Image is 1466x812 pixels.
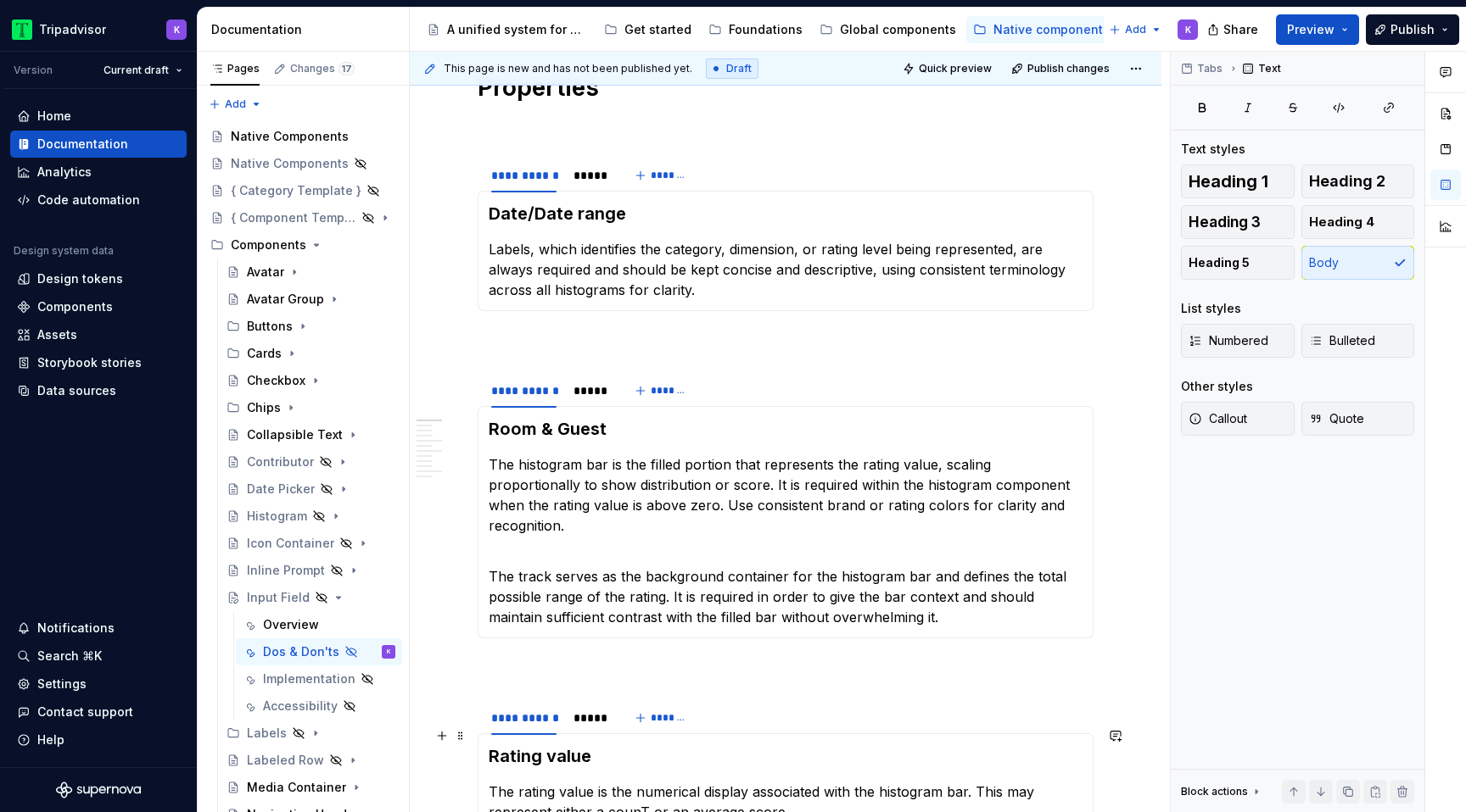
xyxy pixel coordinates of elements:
[247,589,310,606] div: Input Field
[247,535,334,552] div: Icon Container
[263,616,319,633] div: Overview
[37,731,64,748] div: Help
[10,186,187,214] a: Code automation
[96,58,190,82] button: Current draft
[1366,14,1459,45] button: Publish
[1189,214,1261,231] span: Heading 3
[220,394,402,421] div: Chips
[478,72,1094,103] h1: Properties
[247,291,324,308] div: Avatar Group
[247,426,343,443] div: Collapsible Text
[1181,785,1248,798] div: Block actions
[37,354,142,371] div: Storybook stories
[220,774,402,801] a: Media Container
[220,286,402,313] a: Avatar Group
[220,503,402,530] a: Histogram
[898,57,999,81] button: Quick preview
[220,367,402,394] a: Checkbox
[37,298,113,315] div: Components
[210,62,260,75] div: Pages
[1189,254,1250,271] span: Heading 5
[489,417,1083,441] h3: Room & Guest
[236,611,402,638] a: Overview
[39,21,106,38] div: Tripadvisor
[1189,332,1268,349] span: Numbered
[1189,173,1268,190] span: Heading 1
[1181,402,1295,436] button: Callout
[1181,780,1263,804] div: Block actions
[1197,62,1223,75] span: Tabs
[1125,23,1146,36] span: Add
[37,108,71,125] div: Home
[220,476,402,503] a: Date Picker
[174,23,180,36] div: K
[339,62,355,75] span: 17
[1276,14,1359,45] button: Preview
[813,16,963,43] a: Global components
[247,318,293,335] div: Buttons
[10,670,187,698] a: Settings
[211,21,402,38] div: Documentation
[247,562,325,579] div: Inline Prompt
[37,270,123,287] div: Design tokens
[489,202,1083,225] h3: Date/Date range
[204,177,402,204] a: { Category Template }
[263,698,338,715] div: Accessibility
[1181,141,1245,158] div: Text styles
[14,64,53,77] div: Version
[220,448,402,476] a: Contributor
[204,123,402,150] a: Native Components
[247,453,314,470] div: Contributor
[231,128,349,145] div: Native Components
[1223,21,1258,38] span: Share
[10,293,187,320] a: Components
[1199,14,1269,45] button: Share
[231,236,306,253] div: Components
[247,752,324,769] div: Labeled Row
[1309,214,1374,231] span: Heading 4
[1006,57,1117,81] button: Publish changes
[37,164,92,181] div: Analytics
[624,21,691,38] div: Get started
[12,19,32,40] img: 0ed0e8b8-9446-497d-bad0-376821b19aa5.png
[387,643,391,660] div: K
[1104,18,1167,42] button: Add
[231,182,361,199] div: { Category Template }
[919,62,992,75] span: Quick preview
[220,557,402,584] a: Inline Prompt
[1301,324,1415,358] button: Bulleted
[220,584,402,611] a: Input Field
[729,21,803,38] div: Foundations
[37,648,102,665] div: Search ⌘K
[225,97,246,111] span: Add
[247,372,305,389] div: Checkbox
[10,615,187,642] button: Notifications
[10,349,187,376] a: Storybook stories
[37,192,140,209] div: Code automation
[420,16,594,43] a: A unified system for every journey.
[489,454,1083,536] p: The histogram bar is the filled portion that represents the rating value, scaling proportionally ...
[220,340,402,367] div: Cards
[10,377,187,404] a: Data sources
[220,530,402,557] a: Icon Container
[14,244,114,258] div: Design system data
[726,62,752,75] span: Draft
[247,508,307,525] div: Histogram
[420,13,1100,47] div: Page tree
[444,62,692,75] span: This page is new and has not been published yet.
[56,781,141,798] svg: Supernova Logo
[10,103,187,130] a: Home
[489,417,1083,627] section-item: Description
[1309,410,1364,427] span: Quote
[220,747,402,774] a: Labeled Row
[10,642,187,670] button: Search ⌘K
[10,159,187,186] a: Analytics
[1301,402,1415,436] button: Quote
[247,725,287,742] div: Labels
[37,676,87,692] div: Settings
[1309,332,1375,349] span: Bulleted
[993,21,1110,38] div: Native components
[247,399,281,416] div: Chips
[231,155,349,172] div: Native Components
